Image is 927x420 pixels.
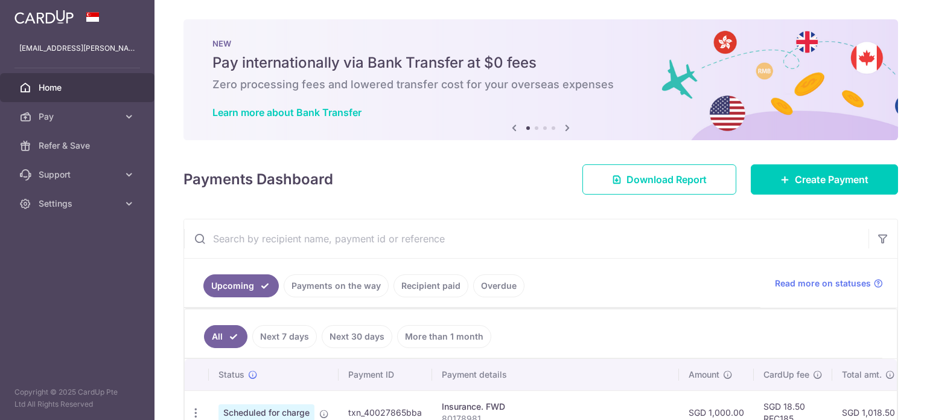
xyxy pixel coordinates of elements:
[626,172,707,187] span: Download Report
[212,53,869,73] h5: Pay internationally via Bank Transfer at $0 fees
[39,82,118,94] span: Home
[763,369,809,381] span: CardUp fee
[212,77,869,92] h6: Zero processing fees and lowered transfer cost for your overseas expenses
[184,219,868,258] input: Search by recipient name, payment id or reference
[203,274,279,297] a: Upcoming
[218,369,244,381] span: Status
[432,359,679,390] th: Payment details
[322,325,392,348] a: Next 30 days
[39,198,118,210] span: Settings
[751,164,898,195] a: Create Payment
[39,111,118,123] span: Pay
[397,325,491,348] a: More than 1 month
[252,325,317,348] a: Next 7 days
[775,277,871,289] span: Read more on statuses
[183,19,898,140] img: Bank transfer banner
[14,10,74,24] img: CardUp
[775,277,883,289] a: Read more on statuses
[689,369,719,381] span: Amount
[795,172,868,187] span: Create Payment
[284,274,389,297] a: Payments on the way
[442,401,669,413] div: Insurance. FWD
[393,274,468,297] a: Recipient paid
[473,274,524,297] a: Overdue
[842,369,882,381] span: Total amt.
[582,164,736,195] a: Download Report
[212,39,869,48] p: NEW
[39,169,118,181] span: Support
[204,325,247,348] a: All
[183,169,333,190] h4: Payments Dashboard
[339,359,432,390] th: Payment ID
[19,42,135,54] p: [EMAIL_ADDRESS][PERSON_NAME][DOMAIN_NAME]
[39,140,118,152] span: Refer & Save
[212,106,362,118] a: Learn more about Bank Transfer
